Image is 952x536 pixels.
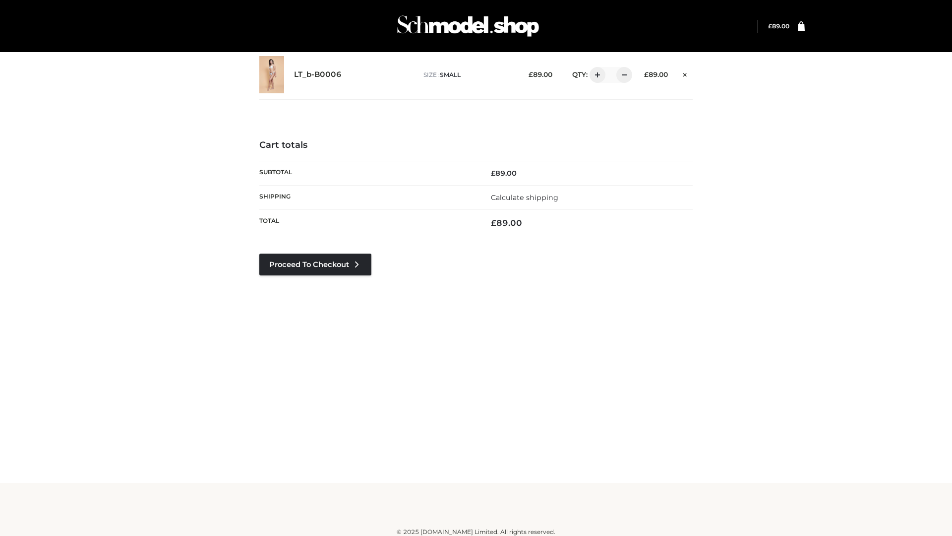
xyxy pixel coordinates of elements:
span: £ [768,22,772,30]
bdi: 89.00 [491,218,522,228]
a: Proceed to Checkout [259,254,371,275]
span: £ [644,70,649,78]
span: £ [529,70,533,78]
th: Subtotal [259,161,476,185]
a: LT_b-B0006 [294,70,342,79]
p: size : [423,70,513,79]
div: QTY: [562,67,629,83]
img: Schmodel Admin 964 [394,6,542,46]
a: Calculate shipping [491,193,558,202]
h4: Cart totals [259,140,693,151]
span: £ [491,169,495,178]
th: Total [259,210,476,236]
th: Shipping [259,185,476,209]
span: SMALL [440,71,461,78]
a: £89.00 [768,22,789,30]
bdi: 89.00 [491,169,517,178]
bdi: 89.00 [768,22,789,30]
span: £ [491,218,496,228]
bdi: 89.00 [644,70,668,78]
a: Remove this item [678,67,693,80]
bdi: 89.00 [529,70,552,78]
